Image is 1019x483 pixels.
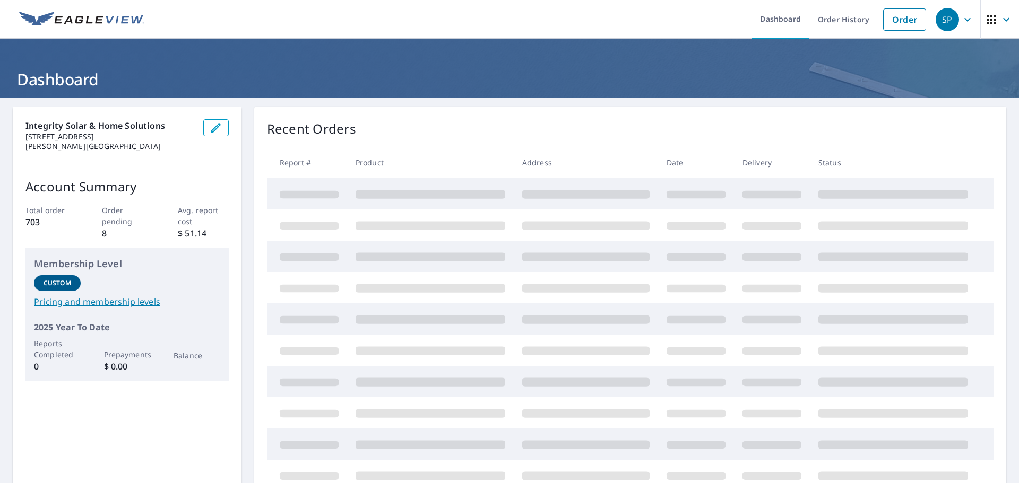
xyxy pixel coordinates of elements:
h1: Dashboard [13,68,1006,90]
p: 8 [102,227,153,240]
p: [STREET_ADDRESS] [25,132,195,142]
p: Balance [174,350,220,361]
p: Total order [25,205,76,216]
a: Order [883,8,926,31]
div: SP [936,8,959,31]
p: 0 [34,360,81,373]
p: $ 0.00 [104,360,151,373]
p: Custom [44,278,71,288]
p: Reports Completed [34,338,81,360]
p: Recent Orders [267,119,356,138]
p: Avg. report cost [178,205,229,227]
p: 2025 Year To Date [34,321,220,333]
img: EV Logo [19,12,144,28]
p: [PERSON_NAME][GEOGRAPHIC_DATA] [25,142,195,151]
th: Delivery [734,147,810,178]
a: Pricing and membership levels [34,295,220,308]
p: 703 [25,216,76,229]
p: Integrity Solar & Home Solutions [25,119,195,132]
p: Prepayments [104,349,151,360]
p: $ 51.14 [178,227,229,240]
th: Product [347,147,514,178]
p: Account Summary [25,177,229,196]
th: Report # [267,147,347,178]
th: Date [658,147,734,178]
th: Address [514,147,658,178]
th: Status [810,147,977,178]
p: Order pending [102,205,153,227]
p: Membership Level [34,257,220,271]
